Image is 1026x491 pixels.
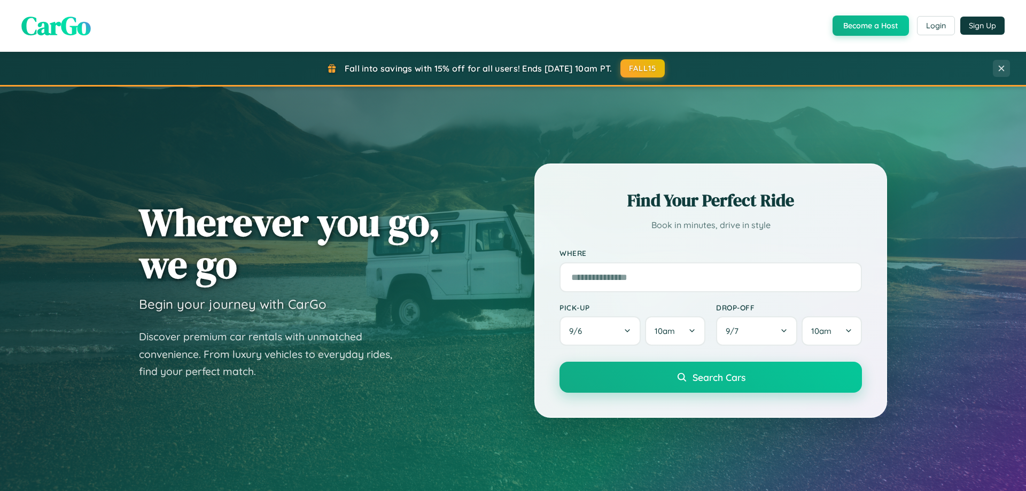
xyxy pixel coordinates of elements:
[726,326,744,336] span: 9 / 7
[559,303,705,312] label: Pick-up
[645,316,705,346] button: 10am
[693,371,745,383] span: Search Cars
[345,63,612,74] span: Fall into savings with 15% off for all users! Ends [DATE] 10am PT.
[559,362,862,393] button: Search Cars
[559,217,862,233] p: Book in minutes, drive in style
[21,8,91,43] span: CarGo
[716,303,862,312] label: Drop-off
[569,326,587,336] span: 9 / 6
[802,316,862,346] button: 10am
[716,316,797,346] button: 9/7
[559,249,862,258] label: Where
[139,296,327,312] h3: Begin your journey with CarGo
[559,189,862,212] h2: Find Your Perfect Ride
[655,326,675,336] span: 10am
[139,201,440,285] h1: Wherever you go, we go
[620,59,665,77] button: FALL15
[139,328,406,380] p: Discover premium car rentals with unmatched convenience. From luxury vehicles to everyday rides, ...
[833,15,909,36] button: Become a Host
[917,16,955,35] button: Login
[559,316,641,346] button: 9/6
[811,326,831,336] span: 10am
[960,17,1005,35] button: Sign Up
